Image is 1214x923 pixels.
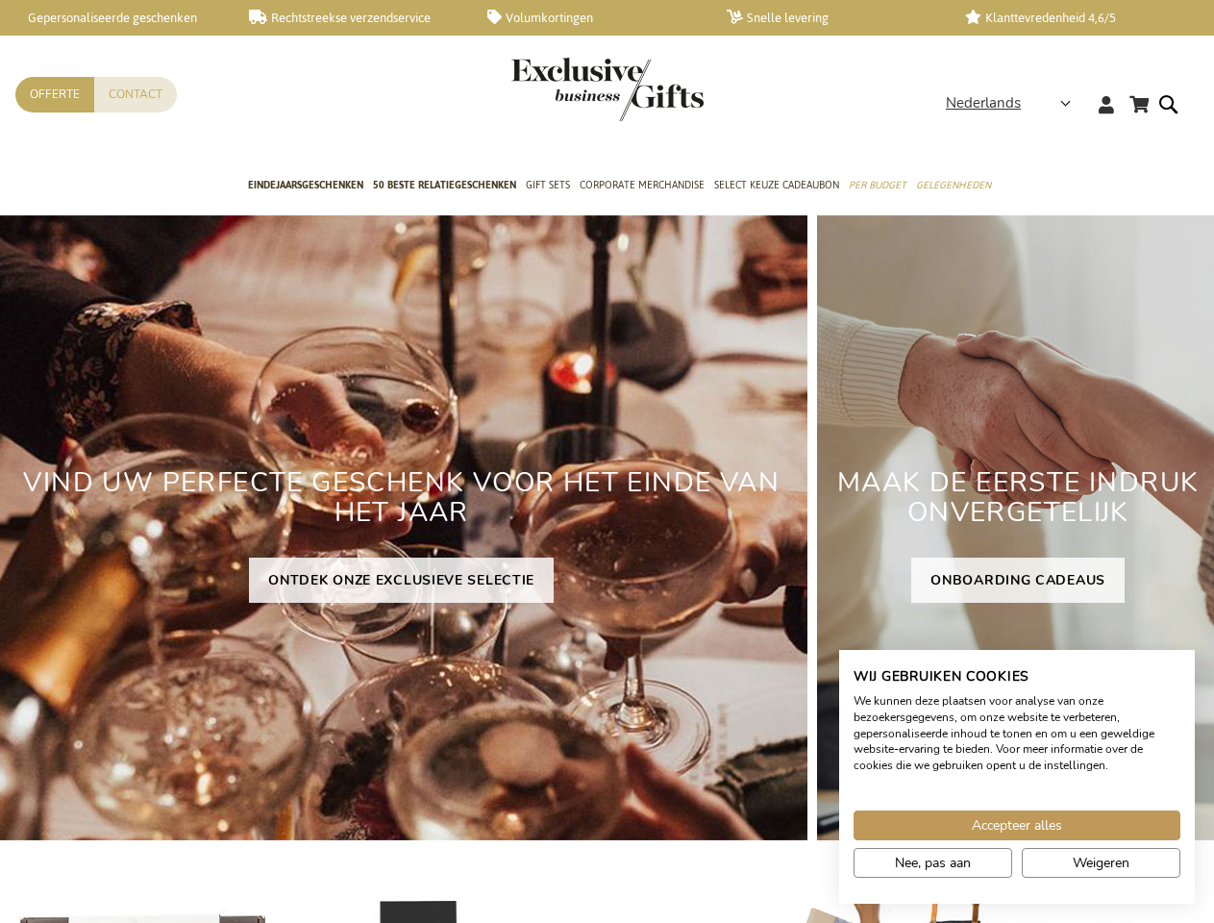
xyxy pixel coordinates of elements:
span: Gelegenheden [916,175,991,195]
span: Nederlands [946,92,1021,114]
span: Weigeren [1073,853,1129,873]
a: ONBOARDING CADEAUS [911,558,1125,603]
span: 50 beste relatiegeschenken [373,175,516,195]
span: Nee, pas aan [895,853,971,873]
p: We kunnen deze plaatsen voor analyse van onze bezoekersgegevens, om onze website te verbeteren, g... [854,693,1180,774]
button: Alle cookies weigeren [1022,848,1180,878]
a: Gepersonaliseerde geschenken [10,10,218,26]
a: Klanttevredenheid 4,6/5 [965,10,1174,26]
div: Nederlands [946,92,1083,114]
img: Exclusive Business gifts logo [511,58,704,121]
span: Gift Sets [526,175,570,195]
h2: Wij gebruiken cookies [854,668,1180,686]
a: ONTDEK ONZE EXCLUSIEVE SELECTIE [249,558,554,603]
a: Offerte [15,77,94,112]
a: Rechtstreekse verzendservice [249,10,458,26]
button: Pas cookie voorkeuren aan [854,848,1012,878]
button: Accepteer alle cookies [854,811,1180,840]
span: Per Budget [849,175,906,195]
span: Select Keuze Cadeaubon [714,175,839,195]
a: Snelle levering [727,10,935,26]
span: Corporate Merchandise [580,175,705,195]
a: Volumkortingen [487,10,696,26]
span: Eindejaarsgeschenken [248,175,363,195]
a: store logo [511,58,607,121]
a: Contact [94,77,177,112]
span: Accepteer alles [972,815,1062,836]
